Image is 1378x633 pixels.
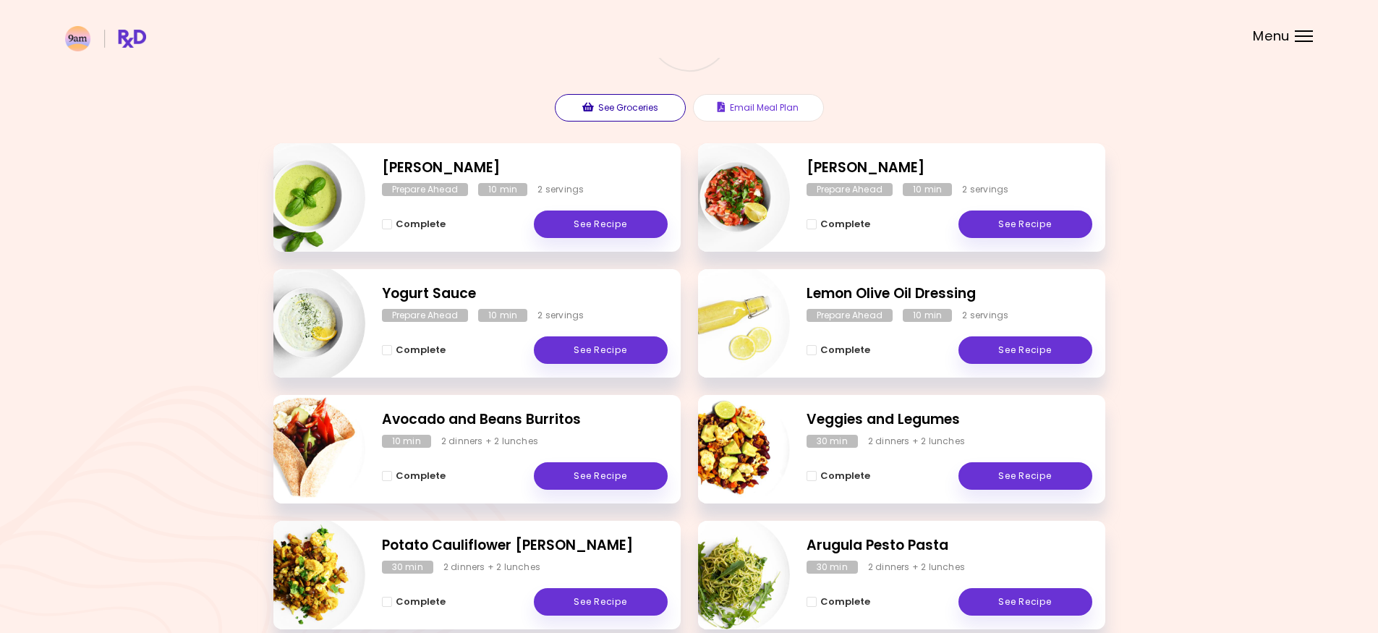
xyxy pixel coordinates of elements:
[962,309,1008,322] div: 2 servings
[382,341,446,359] button: Complete - Yogurt Sauce
[1253,30,1290,43] span: Menu
[537,309,584,322] div: 2 servings
[396,596,446,608] span: Complete
[807,183,893,196] div: Prepare Ahead
[396,218,446,230] span: Complete
[382,284,668,305] h2: Yogurt Sauce
[670,263,790,383] img: Info - Lemon Olive Oil Dressing
[807,561,858,574] div: 30 min
[807,467,870,485] button: Complete - Veggies and Legumes
[807,158,1092,179] h2: Tomato Salsa
[820,470,870,482] span: Complete
[382,561,433,574] div: 30 min
[382,467,446,485] button: Complete - Avocado and Beans Burritos
[537,183,584,196] div: 2 servings
[958,211,1092,238] a: See Recipe - Tomato Salsa
[868,435,965,448] div: 2 dinners + 2 lunches
[382,435,431,448] div: 10 min
[443,561,540,574] div: 2 dinners + 2 lunches
[958,588,1092,616] a: See Recipe - Arugula Pesto Pasta
[958,336,1092,364] a: See Recipe - Lemon Olive Oil Dressing
[534,336,668,364] a: See Recipe - Yogurt Sauce
[396,344,446,356] span: Complete
[820,344,870,356] span: Complete
[478,183,527,196] div: 10 min
[807,216,870,233] button: Complete - Tomato Salsa
[396,470,446,482] span: Complete
[382,158,668,179] h2: Basil Pesto
[245,263,365,383] img: Info - Yogurt Sauce
[820,218,870,230] span: Complete
[807,309,893,322] div: Prepare Ahead
[534,588,668,616] a: See Recipe - Potato Cauliflower Curry
[962,183,1008,196] div: 2 servings
[382,409,668,430] h2: Avocado and Beans Burritos
[670,389,790,509] img: Info - Veggies and Legumes
[382,535,668,556] h2: Potato Cauliflower Curry
[441,435,538,448] div: 2 dinners + 2 lunches
[555,94,686,122] button: See Groceries
[534,211,668,238] a: See Recipe - Basil Pesto
[382,183,469,196] div: Prepare Ahead
[382,216,446,233] button: Complete - Basil Pesto
[820,596,870,608] span: Complete
[65,26,146,51] img: RxDiet
[807,535,1092,556] h2: Arugula Pesto Pasta
[868,561,965,574] div: 2 dinners + 2 lunches
[903,183,952,196] div: 10 min
[534,462,668,490] a: See Recipe - Avocado and Beans Burritos
[807,409,1092,430] h2: Veggies and Legumes
[245,389,365,509] img: Info - Avocado and Beans Burritos
[807,435,858,448] div: 30 min
[807,341,870,359] button: Complete - Lemon Olive Oil Dressing
[478,309,527,322] div: 10 min
[670,137,790,258] img: Info - Tomato Salsa
[807,593,870,611] button: Complete - Arugula Pesto Pasta
[382,593,446,611] button: Complete - Potato Cauliflower Curry
[245,137,365,258] img: Info - Basil Pesto
[903,309,952,322] div: 10 min
[693,94,824,122] button: Email Meal Plan
[382,309,469,322] div: Prepare Ahead
[807,284,1092,305] h2: Lemon Olive Oil Dressing
[958,462,1092,490] a: See Recipe - Veggies and Legumes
